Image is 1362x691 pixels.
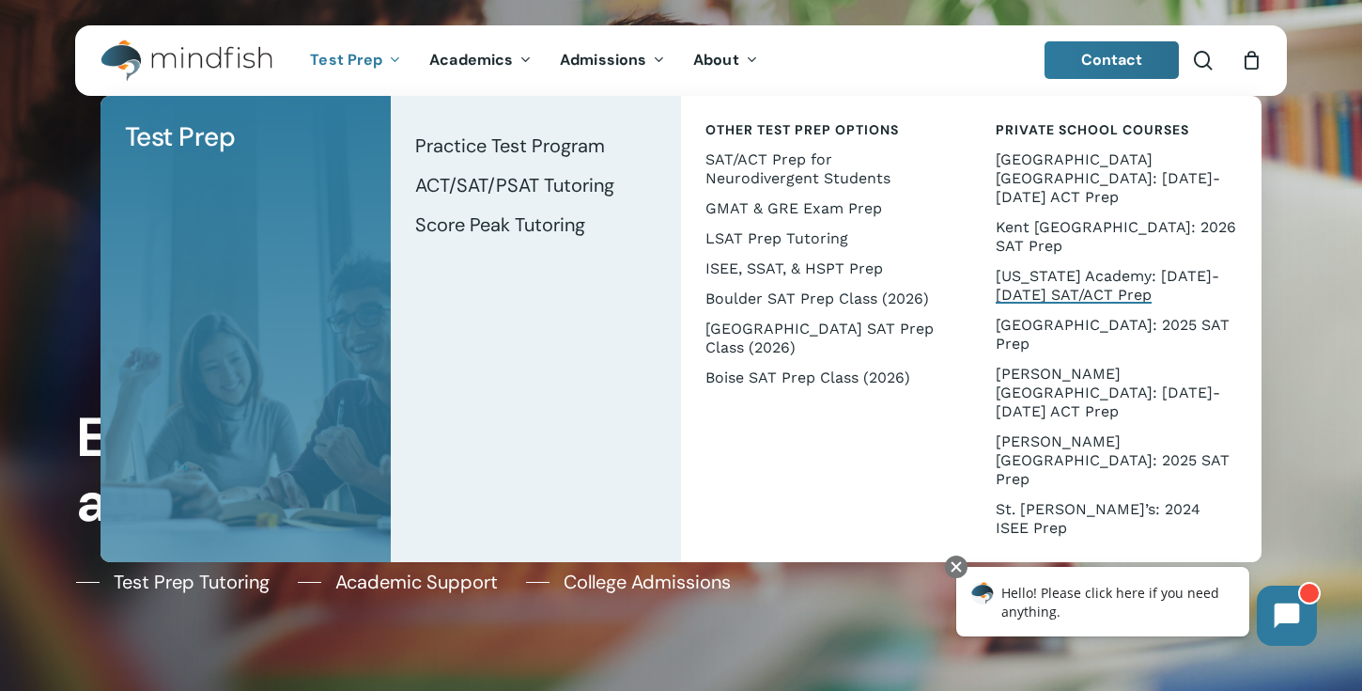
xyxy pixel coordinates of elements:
a: Cart [1241,50,1261,71]
span: St. [PERSON_NAME]’s: 2024 ISEE Prep [996,500,1200,537]
span: Other Test Prep Options [705,121,899,138]
span: Kent [GEOGRAPHIC_DATA]: 2026 SAT Prep [996,218,1236,255]
a: ISEE, SSAT, & HSPT Prep [700,254,952,284]
span: [US_STATE] Academy: [DATE]-[DATE] SAT/ACT Prep [996,267,1219,304]
a: Test Prep [119,115,372,160]
a: [PERSON_NAME][GEOGRAPHIC_DATA]: 2025 SAT Prep [990,427,1243,495]
a: ACT/SAT/PSAT Tutoring [410,165,662,205]
span: College Admissions [564,568,731,596]
span: GMAT & GRE Exam Prep [705,199,882,217]
h1: Every Student Has a [76,405,669,536]
a: [GEOGRAPHIC_DATA] [GEOGRAPHIC_DATA]: [DATE]-[DATE] ACT Prep [990,145,1243,212]
a: St. [PERSON_NAME]’s: 2024 ISEE Prep [990,495,1243,543]
a: GMAT & GRE Exam Prep [700,194,952,224]
a: Score Peak Tutoring [410,205,662,244]
a: Practice Test Program [410,126,662,165]
span: [PERSON_NAME][GEOGRAPHIC_DATA]: 2025 SAT Prep [996,432,1230,488]
a: Kent [GEOGRAPHIC_DATA]: 2026 SAT Prep [990,212,1243,261]
span: Test Prep [310,50,382,70]
span: Boise SAT Prep Class (2026) [705,369,910,386]
span: Practice Test Program [415,133,605,158]
span: [GEOGRAPHIC_DATA] SAT Prep Class (2026) [705,320,934,356]
span: ISEE, SSAT, & HSPT Prep [705,259,883,277]
span: LSAT Prep Tutoring [705,229,848,247]
span: Test Prep Tutoring [114,568,270,596]
header: Main Menu [75,25,1287,96]
span: Admissions [560,50,646,70]
span: [GEOGRAPHIC_DATA] [GEOGRAPHIC_DATA]: [DATE]-[DATE] ACT Prep [996,150,1220,206]
a: About [679,53,772,69]
a: LSAT Prep Tutoring [700,224,952,254]
a: SAT/ACT Prep for Neurodivergent Students [700,145,952,194]
span: Academic Support [335,568,498,596]
a: Other Test Prep Options [700,115,952,145]
a: [GEOGRAPHIC_DATA] SAT Prep Class (2026) [700,314,952,363]
a: [PERSON_NAME][GEOGRAPHIC_DATA]: [DATE]-[DATE] ACT Prep [990,359,1243,427]
a: Contact [1045,41,1180,79]
a: Academics [415,53,546,69]
a: Test Prep [296,53,415,69]
span: Contact [1081,50,1143,70]
a: [GEOGRAPHIC_DATA]: 2025 SAT Prep [990,310,1243,359]
span: ACT/SAT/PSAT Tutoring [415,173,614,197]
span: [PERSON_NAME][GEOGRAPHIC_DATA]: [DATE]-[DATE] ACT Prep [996,365,1220,420]
a: College Admissions [526,568,731,596]
nav: Main Menu [296,25,771,96]
span: Score Peak Tutoring [415,212,585,237]
iframe: Chatbot [936,552,1336,665]
span: Test Prep [125,119,236,154]
a: Admissions [546,53,679,69]
a: Boise SAT Prep Class (2026) [700,363,952,393]
span: Private School Courses [996,121,1189,138]
span: SAT/ACT Prep for Neurodivergent Students [705,150,890,187]
span: Academics [429,50,513,70]
span: [GEOGRAPHIC_DATA]: 2025 SAT Prep [996,316,1230,353]
a: Private School Courses [990,115,1243,145]
a: [US_STATE] Academy: [DATE]-[DATE] SAT/ACT Prep [990,261,1243,310]
span: About [693,50,739,70]
span: Boulder SAT Prep Class (2026) [705,290,929,307]
a: Academic Support [298,568,498,596]
a: Test Prep Tutoring [76,568,270,596]
a: Boulder SAT Prep Class (2026) [700,284,952,314]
